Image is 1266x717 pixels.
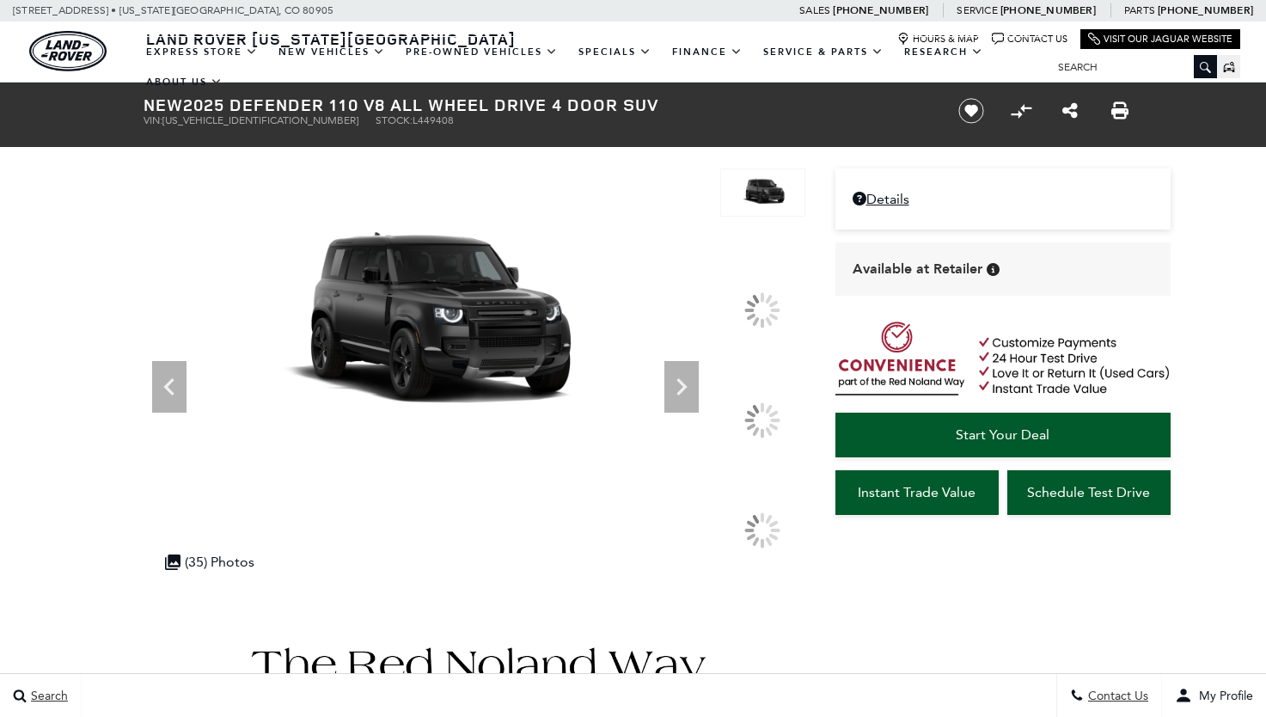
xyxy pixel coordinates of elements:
[1088,33,1232,46] a: Visit Our Jaguar Website
[992,33,1067,46] a: Contact Us
[27,689,68,703] span: Search
[1008,98,1034,124] button: Compare vehicle
[1084,689,1148,703] span: Contact Us
[568,37,662,67] a: Specials
[1027,484,1150,500] span: Schedule Test Drive
[156,545,263,579] div: (35) Photos
[858,484,975,500] span: Instant Trade Value
[835,413,1171,457] a: Start Your Deal
[956,426,1049,443] span: Start Your Deal
[753,37,894,67] a: Service & Parts
[395,37,568,67] a: Pre-Owned Vehicles
[799,4,830,16] span: Sales
[835,470,999,515] a: Instant Trade Value
[146,28,516,49] span: Land Rover [US_STATE][GEOGRAPHIC_DATA]
[29,31,107,71] a: land-rover
[162,114,358,126] span: [US_VEHICLE_IDENTIFICATION_NUMBER]
[1162,674,1266,717] button: user-profile-menu
[897,33,979,46] a: Hours & Map
[1124,4,1155,16] span: Parts
[894,37,994,67] a: Research
[268,37,395,67] a: New Vehicles
[29,31,107,71] img: Land Rover
[144,95,930,114] h1: 2025 Defender 110 V8 All Wheel Drive 4 Door SUV
[136,37,268,67] a: EXPRESS STORE
[1045,57,1217,77] input: Search
[720,169,804,217] img: New 2025 Carpathian Grey LAND ROVER V8 image 1
[1007,470,1171,515] a: Schedule Test Drive
[1158,3,1253,17] a: [PHONE_NUMBER]
[853,191,1153,207] a: Details
[144,114,162,126] span: VIN:
[1062,101,1078,121] a: Share this New 2025 Defender 110 V8 All Wheel Drive 4 Door SUV
[136,28,526,49] a: Land Rover [US_STATE][GEOGRAPHIC_DATA]
[136,67,233,97] a: About Us
[957,4,997,16] span: Service
[952,97,990,125] button: Save vehicle
[144,169,708,486] img: New 2025 Carpathian Grey LAND ROVER V8 image 1
[853,260,982,279] span: Available at Retailer
[136,37,1045,97] nav: Main Navigation
[376,114,413,126] span: Stock:
[987,263,1000,276] div: Vehicle is in stock and ready for immediate delivery. Due to demand, availability is subject to c...
[1000,3,1096,17] a: [PHONE_NUMBER]
[1192,689,1253,703] span: My Profile
[1111,101,1128,121] a: Print this New 2025 Defender 110 V8 All Wheel Drive 4 Door SUV
[13,4,333,16] a: [STREET_ADDRESS] • [US_STATE][GEOGRAPHIC_DATA], CO 80905
[662,37,753,67] a: Finance
[413,114,454,126] span: L449408
[833,3,928,17] a: [PHONE_NUMBER]
[144,93,183,116] strong: New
